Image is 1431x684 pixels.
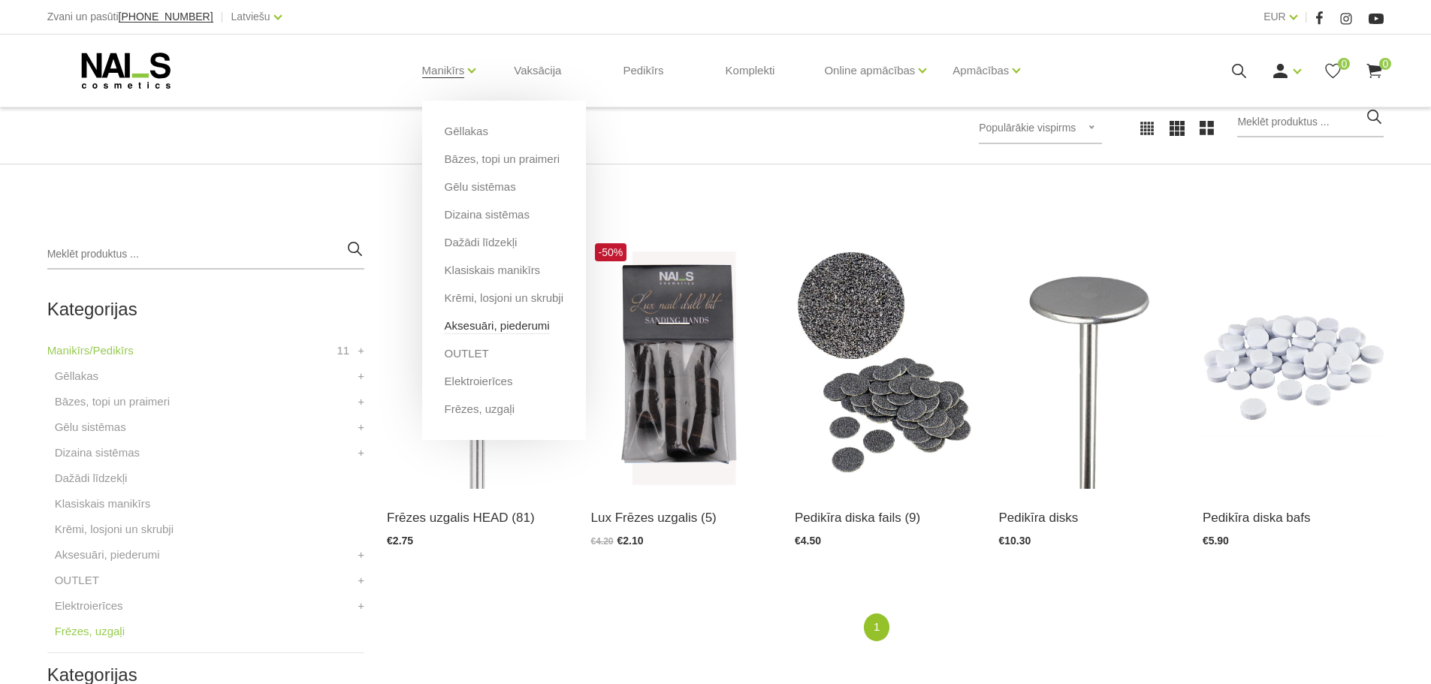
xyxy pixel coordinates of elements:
[445,234,518,251] a: Dažādi līdzekļi
[502,35,573,107] a: Vaksācija
[358,393,364,411] a: +
[445,401,515,417] a: Frēzes, uzgaļi
[221,8,224,26] span: |
[119,11,213,23] a: [PHONE_NUMBER]
[358,444,364,462] a: +
[864,613,889,641] a: 1
[445,262,541,279] a: Klasiskais manikīrs
[952,41,1009,101] a: Apmācības
[1365,62,1384,80] a: 0
[422,41,465,101] a: Manikīrs
[611,35,675,107] a: Pedikīrs
[55,367,98,385] a: Gēllakas
[387,240,568,489] img: Frēzes uzgaļi ātrai un efektīvai gēla un gēllaku noņemšanai, aparāta manikīra un aparāta pedikīra...
[358,597,364,615] a: +
[358,571,364,589] a: +
[595,243,627,261] span: -50%
[55,444,140,462] a: Dizaina sistēmas
[387,535,413,547] span: €2.75
[795,508,976,528] a: Pedikīra diska fails (9)
[445,179,516,195] a: Gēlu sistēmas
[55,597,123,615] a: Elektroierīces
[47,300,364,319] h2: Kategorijas
[47,342,134,360] a: Manikīrs/Pedikīrs
[591,508,772,528] a: Lux Frēzes uzgalis (5)
[55,393,170,411] a: Bāzes, topi un praimeri
[337,342,349,360] span: 11
[795,535,821,547] span: €4.50
[445,290,563,306] a: Krēmi, losjoni un skrubji
[998,240,1179,489] img: (SDM-15) - Pedikīra disks Ø 15mm (SDM-20) - Pedikīra disks Ø 20mm(SDM-25) - Pedikīra disks Ø 25mm...
[358,342,364,360] a: +
[979,122,1076,134] span: Populārākie vispirms
[1237,107,1384,137] input: Meklēt produktus ...
[445,151,560,167] a: Bāzes, topi un praimeri
[358,367,364,385] a: +
[55,571,99,589] a: OUTLET
[231,8,270,26] a: Latviešu
[1379,58,1391,70] span: 0
[55,495,151,513] a: Klasiskais manikīrs
[47,8,213,26] div: Zvani un pasūti
[387,613,1384,641] nav: catalog-product-list
[1263,8,1286,26] a: EUR
[998,508,1179,528] a: Pedikīra disks
[47,240,364,270] input: Meklēt produktus ...
[358,418,364,436] a: +
[445,373,513,390] a: Elektroierīces
[55,469,128,487] a: Dažādi līdzekļi
[591,536,614,547] span: €4.20
[1203,240,1384,489] img: SDF-15 - #400 - Pedikīra diska bafs 400griti, Ø 15mmSDF-20 - #400 - Pedikīra diska bafs 400grit, ...
[445,318,550,334] a: Aksesuāri, piederumi
[1203,508,1384,528] a: Pedikīra diska bafs
[1324,62,1342,80] a: 0
[387,508,568,528] a: Frēzes uzgalis HEAD (81)
[55,622,125,640] a: Frēzes, uzgaļi
[445,345,489,362] a: OUTLET
[714,35,787,107] a: Komplekti
[55,418,126,436] a: Gēlu sistēmas
[998,535,1031,547] span: €10.30
[591,240,772,489] img: Frēzes uzgaļi ātrai un efektīvai gēla un gēllaku noņemšanai, aparāta manikīra un aparāta pedikīra...
[824,41,915,101] a: Online apmācības
[358,546,364,564] a: +
[445,123,488,140] a: Gēllakas
[55,546,160,564] a: Aksesuāri, piederumi
[1203,535,1229,547] span: €5.90
[617,535,644,547] span: €2.10
[795,240,976,489] img: SDC-15(coarse)) - #100 - Pedikīra diska faili 100griti, Ø 15mm SDC-15(medium) - #180 - Pedikīra d...
[445,206,530,223] a: Dizaina sistēmas
[1338,58,1350,70] span: 0
[55,520,174,538] a: Krēmi, losjoni un skrubji
[1305,8,1308,26] span: |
